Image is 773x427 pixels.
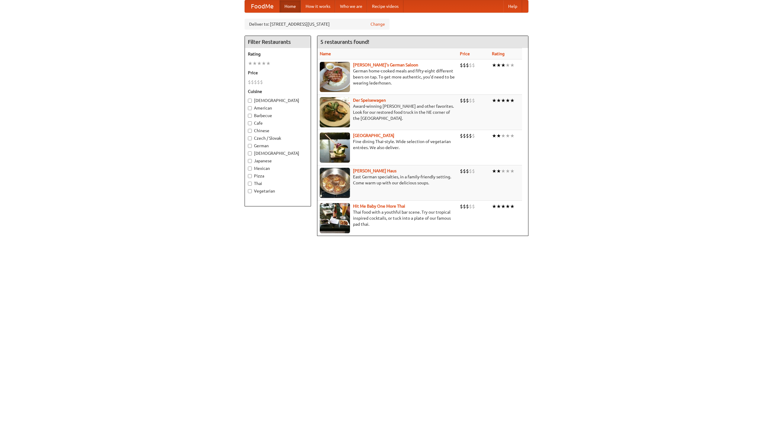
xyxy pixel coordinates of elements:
li: ★ [501,168,505,174]
p: East German specialties, in a family-friendly setting. Come warm up with our delicious soups. [320,174,455,186]
li: $ [254,79,257,85]
li: ★ [501,132,505,139]
input: Thai [248,182,252,186]
li: $ [463,62,466,69]
img: babythai.jpg [320,203,350,233]
label: Mexican [248,165,308,171]
p: German home-cooked meals and fifty-eight different beers on tap. To get more authentic, you'd nee... [320,68,455,86]
li: $ [466,168,469,174]
li: ★ [492,62,496,69]
h4: Filter Restaurants [245,36,311,48]
label: American [248,105,308,111]
li: ★ [501,203,505,210]
a: Who we are [335,0,367,12]
li: $ [466,62,469,69]
li: ★ [501,62,505,69]
label: Thai [248,180,308,186]
label: Cafe [248,120,308,126]
a: Name [320,51,331,56]
li: $ [466,97,469,104]
input: [DEMOGRAPHIC_DATA] [248,151,252,155]
label: [DEMOGRAPHIC_DATA] [248,150,308,156]
a: Price [460,51,470,56]
label: Czech / Slovak [248,135,308,141]
img: speisewagen.jpg [320,97,350,127]
input: American [248,106,252,110]
b: [PERSON_NAME]'s German Saloon [353,62,418,67]
li: ★ [492,168,496,174]
li: $ [460,203,463,210]
li: $ [466,203,469,210]
label: Japanese [248,158,308,164]
input: Czech / Slovak [248,136,252,140]
li: ★ [252,60,257,67]
li: ★ [496,168,501,174]
li: ★ [261,60,266,67]
li: $ [248,79,251,85]
li: ★ [496,62,501,69]
ng-pluralize: 5 restaurants found! [320,39,369,45]
li: $ [472,203,475,210]
label: Barbecue [248,113,308,119]
li: $ [463,132,466,139]
li: ★ [496,97,501,104]
input: [DEMOGRAPHIC_DATA] [248,99,252,103]
li: ★ [510,132,515,139]
a: Help [503,0,522,12]
li: ★ [510,62,515,69]
li: $ [460,62,463,69]
input: Japanese [248,159,252,163]
a: [PERSON_NAME] Haus [353,168,396,173]
p: Thai food with a youthful bar scene. Try our tropical inspired cocktails, or tuck into a plate of... [320,209,455,227]
a: How it works [301,0,335,12]
a: Recipe videos [367,0,403,12]
a: FoodMe [245,0,280,12]
li: ★ [266,60,271,67]
li: $ [469,62,472,69]
a: Der Speisewagen [353,98,386,103]
li: $ [460,97,463,104]
input: Chinese [248,129,252,133]
li: $ [469,97,472,104]
input: Barbecue [248,114,252,118]
li: ★ [501,97,505,104]
li: ★ [492,203,496,210]
li: $ [463,168,466,174]
li: $ [463,203,466,210]
h5: Price [248,70,308,76]
li: ★ [510,168,515,174]
li: ★ [510,97,515,104]
label: Pizza [248,173,308,179]
li: $ [460,132,463,139]
label: Vegetarian [248,188,308,194]
a: Home [280,0,301,12]
img: kohlhaus.jpg [320,168,350,198]
li: $ [260,79,263,85]
li: $ [472,97,475,104]
label: Chinese [248,128,308,134]
li: ★ [496,132,501,139]
label: [DEMOGRAPHIC_DATA] [248,97,308,104]
p: Award-winning [PERSON_NAME] and other favorites. Look for our restored food truck in the NE corne... [320,103,455,121]
p: Fine dining Thai-style. Wide selection of vegetarian entrées. We also deliver. [320,139,455,151]
li: ★ [492,97,496,104]
li: $ [472,168,475,174]
li: ★ [492,132,496,139]
a: Rating [492,51,505,56]
li: $ [472,132,475,139]
li: ★ [496,203,501,210]
li: ★ [505,97,510,104]
input: German [248,144,252,148]
a: Hit Me Baby One More Thai [353,204,405,209]
li: ★ [505,168,510,174]
img: esthers.jpg [320,62,350,92]
li: $ [469,203,472,210]
li: $ [251,79,254,85]
li: ★ [510,203,515,210]
h5: Rating [248,51,308,57]
a: [GEOGRAPHIC_DATA] [353,133,394,138]
li: ★ [248,60,252,67]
